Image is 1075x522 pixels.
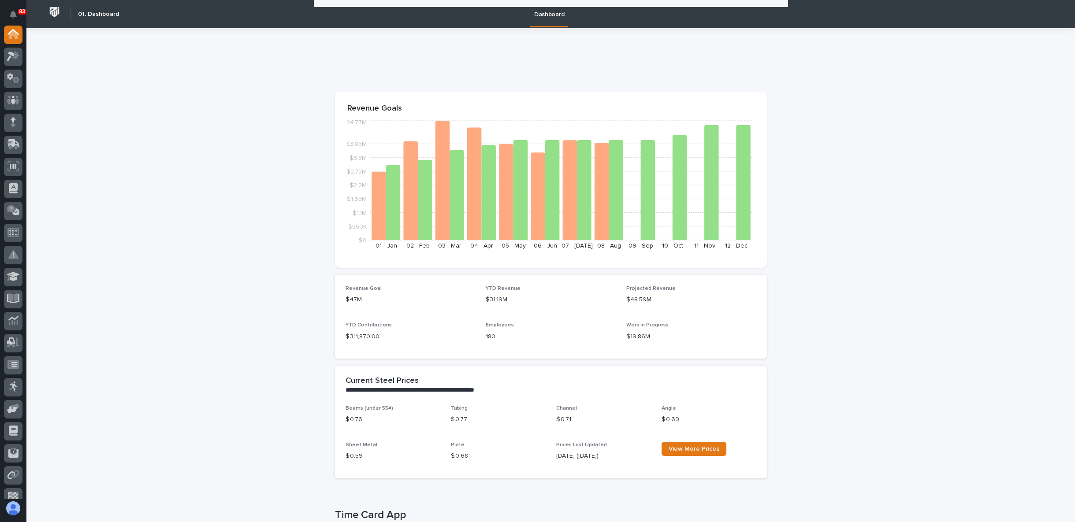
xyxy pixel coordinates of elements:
span: Tubing [451,406,468,411]
tspan: $550K [348,224,367,230]
text: 05 - May [501,243,525,249]
text: 11 - Nov [694,243,715,249]
tspan: $2.75M [346,169,367,175]
span: Sheet Metal [346,442,377,448]
tspan: $4.77M [346,120,367,126]
p: $48.59M [626,295,756,304]
p: [DATE] ([DATE]) [556,452,651,461]
text: 07 - [DATE] [562,243,593,249]
p: 180 [486,332,616,341]
img: Workspace Logo [46,4,63,20]
span: Channel [556,406,577,411]
p: $ 0.77 [451,415,546,424]
p: $ 0.59 [346,452,440,461]
a: View More Prices [662,442,726,456]
span: Beams (under 55#) [346,406,393,411]
span: Revenue Goal [346,286,382,291]
p: $47M [346,295,476,304]
p: $ 0.68 [451,452,546,461]
span: Employees [486,322,514,328]
span: Prices Last Updated [556,442,607,448]
span: Projected Revenue [626,286,676,291]
p: $ 0.71 [556,415,651,424]
text: 06 - Jun [533,243,557,249]
button: users-avatar [4,499,22,518]
text: 01 - Jan [375,243,397,249]
text: 12 - Dec [725,243,748,249]
tspan: $3.85M [346,141,367,148]
h2: 01. Dashboard [78,11,119,18]
text: 09 - Sep [629,243,653,249]
text: 02 - Feb [406,243,430,249]
p: $ 311,870.00 [346,332,476,341]
span: Angle [662,406,676,411]
span: YTD Revenue [486,286,521,291]
text: 10 - Oct [662,243,683,249]
p: Revenue Goals [347,104,755,114]
p: $19.86M [626,332,756,341]
span: Plate [451,442,465,448]
tspan: $1.1M [353,210,367,216]
p: $ 0.76 [346,415,440,424]
span: View More Prices [669,446,719,452]
h2: Current Steel Prices [346,376,419,386]
p: $ 0.69 [662,415,756,424]
text: 04 - Apr [470,243,493,249]
text: 08 - Aug [597,243,621,249]
tspan: $1.65M [347,196,367,203]
span: Work in Progress [626,322,669,328]
tspan: $2.2M [350,182,367,189]
div: Notifications83 [11,11,22,25]
span: YTD Contributions [346,322,392,328]
text: 03 - Mar [438,243,461,249]
tspan: $3.3M [350,155,367,161]
p: 83 [19,8,25,15]
p: $31.19M [486,295,616,304]
button: Notifications [4,5,22,24]
tspan: $0 [359,237,367,244]
p: Time Card App [335,509,763,522]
